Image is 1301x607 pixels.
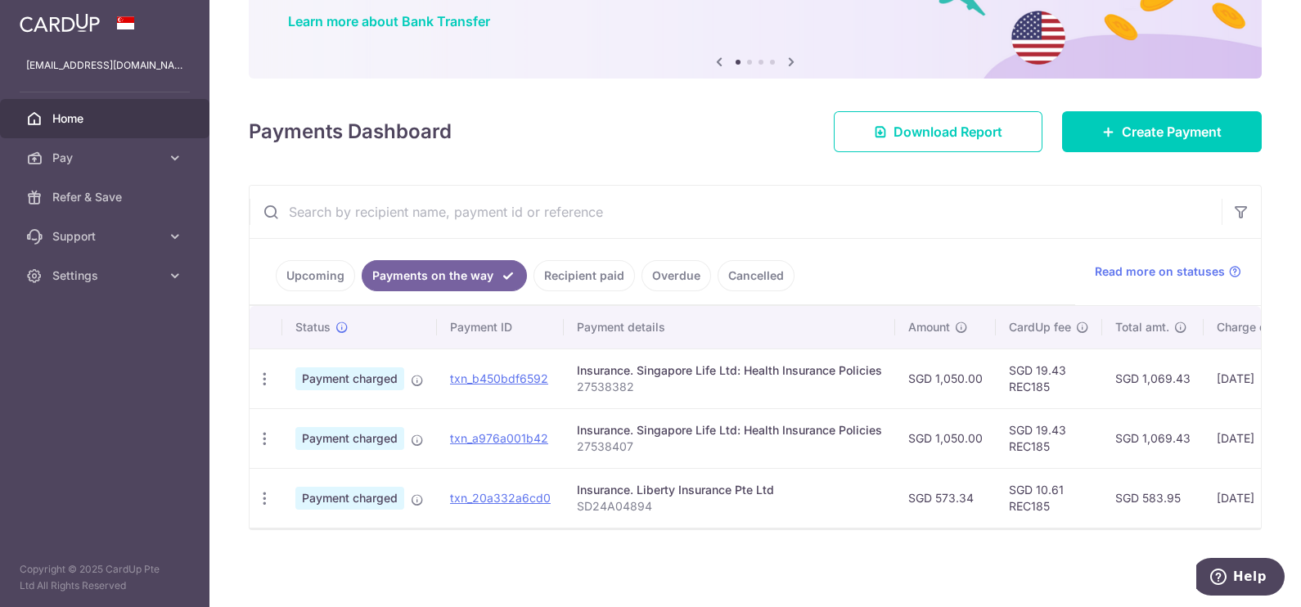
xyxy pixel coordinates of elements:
[1217,319,1284,335] span: Charge date
[295,487,404,510] span: Payment charged
[895,408,996,468] td: SGD 1,050.00
[52,228,160,245] span: Support
[1102,348,1204,408] td: SGD 1,069.43
[908,319,950,335] span: Amount
[1095,263,1241,280] a: Read more on statuses
[641,260,711,291] a: Overdue
[276,260,355,291] a: Upcoming
[996,348,1102,408] td: SGD 19.43 REC185
[295,367,404,390] span: Payment charged
[249,117,452,146] h4: Payments Dashboard
[577,422,882,438] div: Insurance. Singapore Life Ltd: Health Insurance Policies
[564,306,895,348] th: Payment details
[577,379,882,395] p: 27538382
[577,362,882,379] div: Insurance. Singapore Life Ltd: Health Insurance Policies
[577,438,882,455] p: 27538407
[718,260,795,291] a: Cancelled
[52,110,160,127] span: Home
[26,57,183,74] p: [EMAIL_ADDRESS][DOMAIN_NAME]
[20,13,100,33] img: CardUp
[450,491,551,505] a: txn_20a332a6cd0
[450,371,548,385] a: txn_b450bdf6592
[1102,408,1204,468] td: SGD 1,069.43
[362,260,527,291] a: Payments on the way
[450,431,548,445] a: txn_a976a001b42
[1009,319,1071,335] span: CardUp fee
[1095,263,1225,280] span: Read more on statuses
[1115,319,1169,335] span: Total amt.
[1196,558,1285,599] iframe: Opens a widget where you can find more information
[52,268,160,284] span: Settings
[437,306,564,348] th: Payment ID
[1122,122,1222,142] span: Create Payment
[895,468,996,528] td: SGD 573.34
[894,122,1002,142] span: Download Report
[1102,468,1204,528] td: SGD 583.95
[52,189,160,205] span: Refer & Save
[52,150,160,166] span: Pay
[834,111,1042,152] a: Download Report
[577,498,882,515] p: SD24A04894
[895,348,996,408] td: SGD 1,050.00
[533,260,635,291] a: Recipient paid
[996,408,1102,468] td: SGD 19.43 REC185
[295,319,331,335] span: Status
[288,13,490,29] a: Learn more about Bank Transfer
[1062,111,1262,152] a: Create Payment
[996,468,1102,528] td: SGD 10.61 REC185
[250,186,1222,238] input: Search by recipient name, payment id or reference
[295,427,404,450] span: Payment charged
[577,482,882,498] div: Insurance. Liberty Insurance Pte Ltd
